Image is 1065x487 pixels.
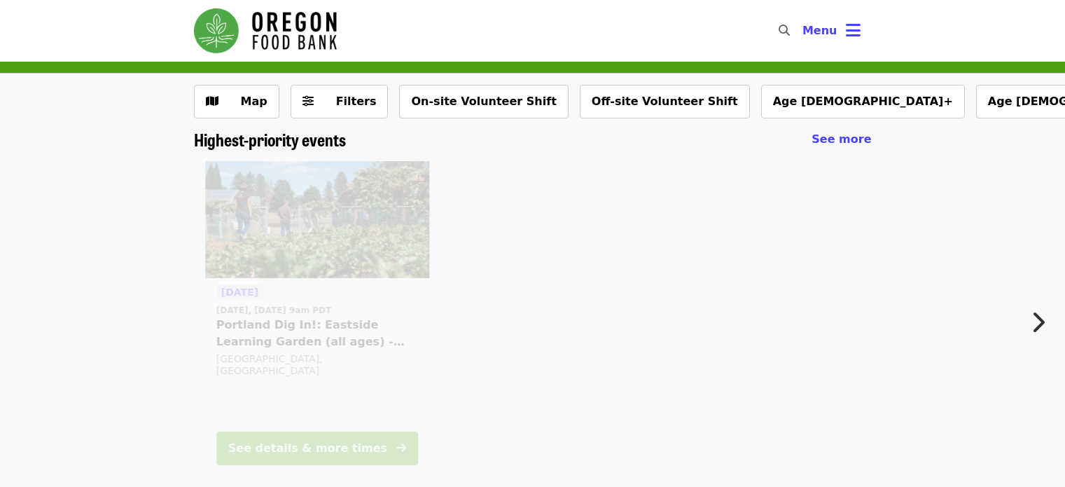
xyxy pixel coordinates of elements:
[812,131,871,148] a: See more
[221,287,258,298] span: [DATE]
[580,85,750,118] button: Off-site Volunteer Shift
[194,127,346,151] span: Highest-priority events
[798,14,809,48] input: Search
[761,85,965,118] button: Age [DEMOGRAPHIC_DATA]+
[779,24,790,37] i: search icon
[216,353,418,377] div: [GEOGRAPHIC_DATA], [GEOGRAPHIC_DATA]
[216,317,418,350] span: Portland Dig In!: Eastside Learning Garden (all ages) - Aug/Sept/Oct
[241,95,267,108] span: Map
[802,24,837,37] span: Menu
[302,95,314,108] i: sliders-h icon
[194,130,346,150] a: Highest-priority events
[791,14,872,48] button: Toggle account menu
[399,85,568,118] button: On-site Volunteer Shift
[206,95,218,108] i: map icon
[812,132,871,146] span: See more
[1019,303,1065,342] button: Next item
[205,161,429,279] img: Portland Dig In!: Eastside Learning Garden (all ages) - Aug/Sept/Oct organized by Oregon Food Bank
[291,85,389,118] button: Filters (0 selected)
[205,161,429,476] a: See details for "Portland Dig In!: Eastside Learning Garden (all ages) - Aug/Sept/Oct"
[228,440,387,457] div: See details & more times
[1031,309,1045,336] i: chevron-right icon
[336,95,377,108] span: Filters
[216,304,331,317] time: [DATE], [DATE] 9am PDT
[194,8,337,53] img: Oregon Food Bank - Home
[216,432,418,465] button: See details & more times
[846,20,861,41] i: bars icon
[183,130,883,150] div: Highest-priority events
[396,441,406,455] i: arrow-right icon
[194,85,279,118] button: Show map view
